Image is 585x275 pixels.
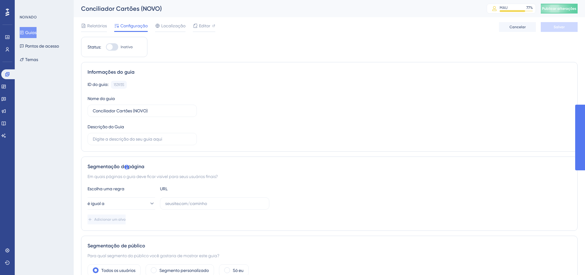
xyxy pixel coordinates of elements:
font: Adicionar um alvo [94,217,126,222]
button: Adicionar um alvo [88,215,126,224]
font: Inativo [121,45,133,49]
button: Guias [20,27,37,38]
font: é igual a [88,201,104,206]
font: Editor [199,23,210,28]
font: Relatórios [87,23,107,28]
font: Em quais páginas o guia deve ficar visível para seus usuários finais? [88,174,218,179]
font: Nome do guia [88,96,115,101]
font: 77 [526,6,530,10]
button: Temas [20,54,38,65]
input: seusite.com/caminho [165,200,264,207]
font: Temas [25,57,38,62]
font: Conciliador Cartões (NOVO) [81,5,162,12]
font: Segmento personalizado [159,268,209,273]
font: Descrição do Guia [88,124,124,129]
font: Informações do guia [88,69,135,75]
font: Publicar alterações [542,6,576,11]
button: Cancelar [499,22,536,32]
font: Pontos de acesso [25,44,59,48]
font: NOIVADO [20,15,37,19]
font: 153935 [114,83,124,87]
font: Configuração [120,23,148,28]
font: % [530,6,533,10]
font: Localização [161,23,185,28]
font: Segmentação de público [88,243,145,249]
font: Para qual segmento do público você gostaria de mostrar este guia? [88,253,219,258]
font: Todos os usuários [101,268,135,273]
font: ID do guia: [88,82,108,87]
iframe: Iniciador do Assistente de IA do UserGuiding [559,251,578,269]
font: Status: [88,45,101,49]
input: Digite a descrição do seu guia aqui [93,136,192,142]
font: Segmentação de página [88,164,144,169]
font: MAU [500,6,508,10]
button: Publicar alterações [541,4,578,14]
font: Salvar [554,25,565,29]
button: Salvar [541,22,578,32]
font: Guias [25,30,37,35]
font: Cancelar [509,25,526,29]
font: URL [160,186,168,191]
button: é igual a [88,197,155,210]
font: Escolha uma regra [88,186,124,191]
button: Pontos de acesso [20,41,59,52]
input: Digite o nome do seu guia aqui [93,107,192,114]
font: Só eu [233,268,244,273]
